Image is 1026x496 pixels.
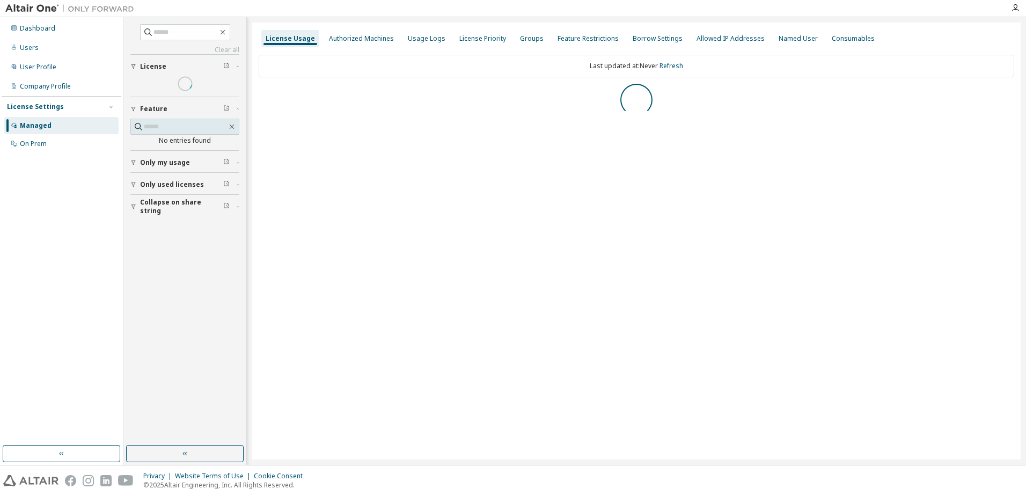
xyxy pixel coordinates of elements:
span: License [140,62,166,71]
a: Refresh [659,61,683,70]
img: youtube.svg [118,475,134,486]
span: Clear filter [223,105,230,113]
span: Collapse on share string [140,198,223,215]
img: facebook.svg [65,475,76,486]
div: Borrow Settings [633,34,683,43]
div: License Priority [459,34,506,43]
div: Authorized Machines [329,34,394,43]
button: Feature [130,97,239,121]
button: Collapse on share string [130,195,239,218]
button: License [130,55,239,78]
span: Clear filter [223,158,230,167]
div: Managed [20,121,52,130]
span: Clear filter [223,62,230,71]
div: Privacy [143,472,175,480]
div: Usage Logs [408,34,445,43]
div: Groups [520,34,544,43]
button: Only used licenses [130,173,239,196]
div: Cookie Consent [254,472,309,480]
span: Feature [140,105,167,113]
div: Dashboard [20,24,55,33]
div: Users [20,43,39,52]
span: Only used licenses [140,180,204,189]
div: Named User [779,34,818,43]
button: Only my usage [130,151,239,174]
span: Only my usage [140,158,190,167]
div: Company Profile [20,82,71,91]
div: Feature Restrictions [558,34,619,43]
img: Altair One [5,3,140,14]
div: Website Terms of Use [175,472,254,480]
a: Clear all [130,46,239,54]
div: License Usage [266,34,315,43]
div: Last updated at: Never [259,55,1014,77]
div: Consumables [832,34,875,43]
span: Clear filter [223,180,230,189]
div: User Profile [20,63,56,71]
div: No entries found [130,136,239,145]
p: © 2025 Altair Engineering, Inc. All Rights Reserved. [143,480,309,490]
div: Allowed IP Addresses [697,34,765,43]
div: License Settings [7,103,64,111]
span: Clear filter [223,202,230,211]
div: On Prem [20,140,47,148]
img: instagram.svg [83,475,94,486]
img: linkedin.svg [100,475,112,486]
img: altair_logo.svg [3,475,58,486]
